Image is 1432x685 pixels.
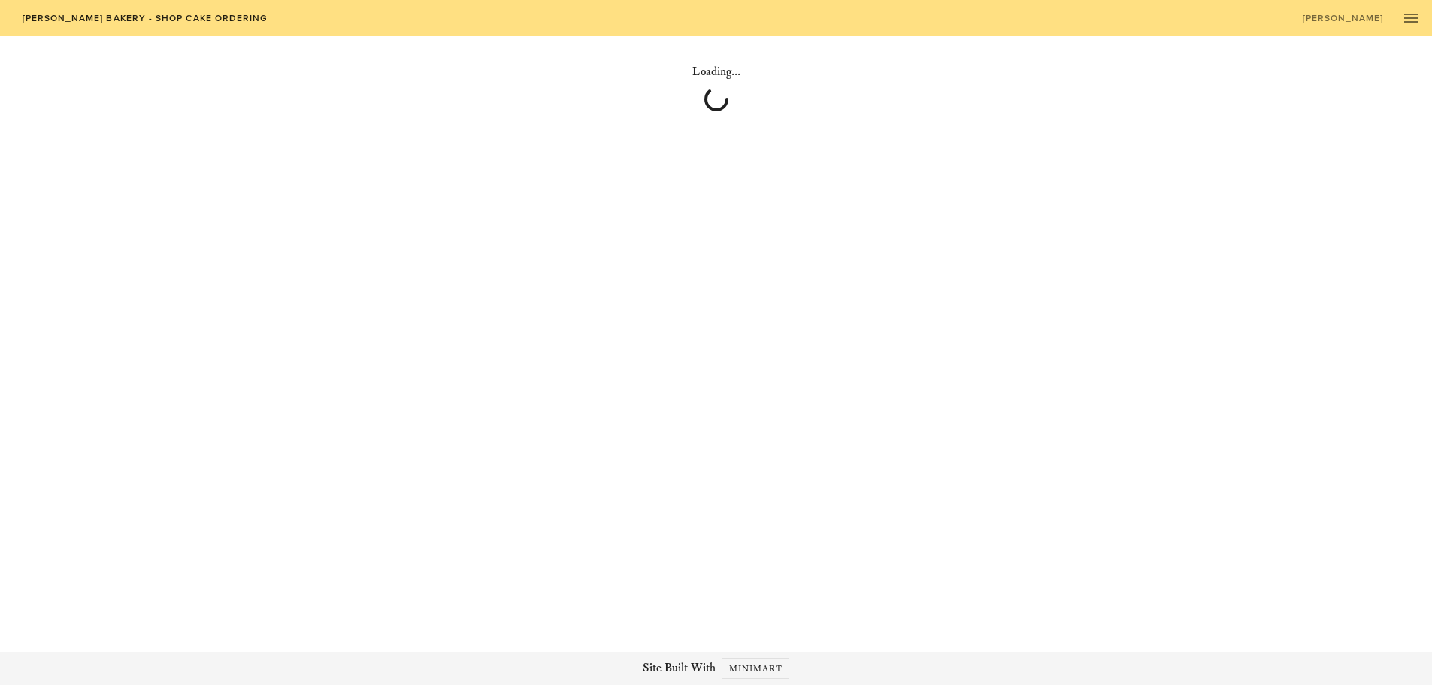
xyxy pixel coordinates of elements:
span: [PERSON_NAME] [1302,13,1384,23]
span: Minimart [728,663,783,674]
a: [PERSON_NAME] Bakery - Shop Cake Ordering [12,8,277,29]
a: [PERSON_NAME] [1292,8,1393,29]
h4: Loading... [72,63,1360,81]
span: [PERSON_NAME] Bakery - Shop Cake Ordering [21,13,268,23]
span: Site Built With [643,659,716,677]
a: Minimart [722,658,790,679]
